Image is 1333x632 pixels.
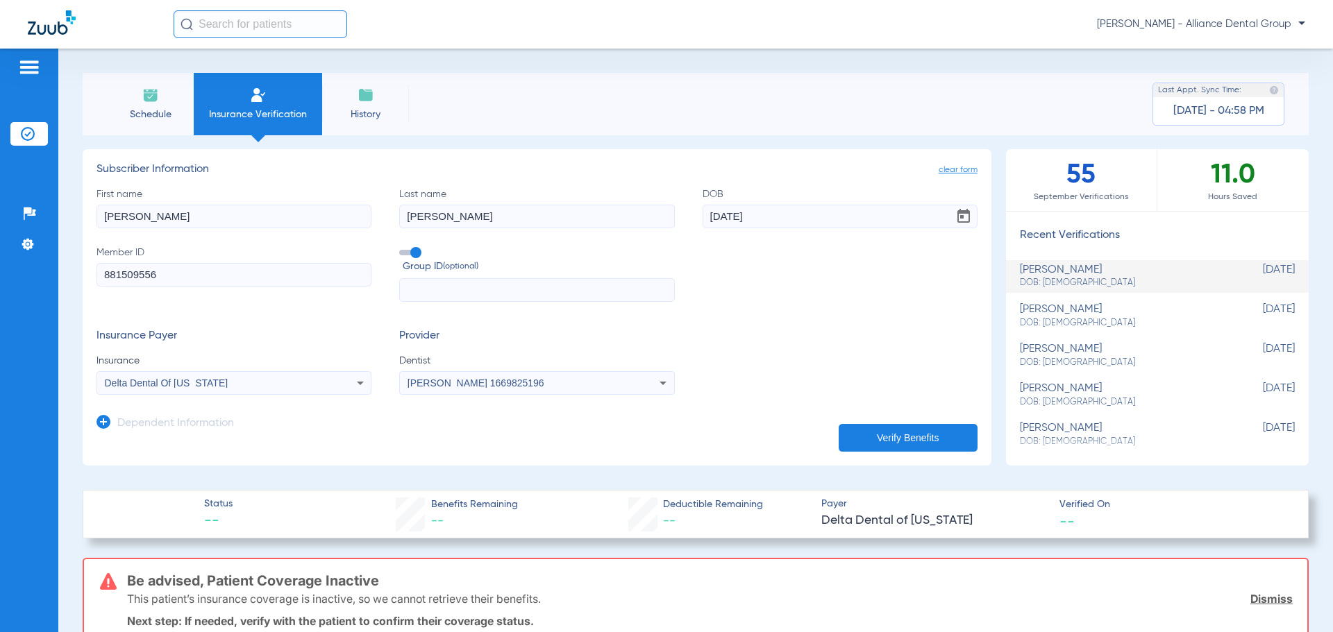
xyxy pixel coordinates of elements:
button: Verify Benefits [839,424,978,452]
span: Dentist [399,354,674,368]
span: clear form [939,163,978,177]
span: [PERSON_NAME] - Alliance Dental Group [1097,17,1305,31]
small: (optional) [443,259,478,274]
h3: Subscriber Information [97,163,978,177]
span: Hours Saved [1157,190,1309,204]
input: Last name [399,205,674,228]
span: [DATE] [1225,303,1295,329]
label: DOB [703,187,978,228]
p: Next step: If needed, verify with the patient to confirm their coverage status. [127,614,1293,628]
h3: Dependent Information [117,417,234,431]
span: -- [204,512,233,531]
input: DOBOpen calendar [703,205,978,228]
button: Open calendar [950,203,978,230]
img: Search Icon [181,18,193,31]
span: Insurance [97,354,371,368]
span: [DATE] - 04:58 PM [1173,104,1264,118]
span: DOB: [DEMOGRAPHIC_DATA] [1020,436,1225,448]
h3: Provider [399,330,674,343]
div: 55 [1006,149,1157,211]
div: [PERSON_NAME] [1020,303,1225,329]
span: September Verifications [1006,190,1157,204]
input: Member ID [97,263,371,287]
div: [PERSON_NAME] [1020,264,1225,289]
h3: Insurance Payer [97,330,371,343]
div: [PERSON_NAME] [1020,343,1225,368]
span: Group ID [403,259,674,274]
img: last sync help info [1269,85,1279,95]
img: hamburger-icon [18,59,40,76]
img: History [358,87,374,103]
span: Deductible Remaining [663,497,763,512]
span: Payer [821,497,1048,511]
div: [PERSON_NAME] [1020,382,1225,408]
span: DOB: [DEMOGRAPHIC_DATA] [1020,396,1225,409]
span: -- [1059,513,1075,528]
img: Manual Insurance Verification [250,87,267,103]
label: First name [97,187,371,228]
span: Delta Dental Of [US_STATE] [105,377,228,388]
span: Verified On [1059,497,1286,512]
span: DOB: [DEMOGRAPHIC_DATA] [1020,357,1225,369]
input: Search for patients [174,10,347,38]
img: error-icon [100,573,117,590]
span: -- [663,515,676,527]
span: History [333,108,399,121]
p: This patient’s insurance coverage is inactive, so we cannot retrieve their benefits. [127,592,541,606]
span: Status [204,497,233,511]
span: DOB: [DEMOGRAPHIC_DATA] [1020,277,1225,289]
a: Dismiss [1250,592,1293,606]
span: [DATE] [1225,382,1295,408]
div: [PERSON_NAME] [1020,422,1225,447]
img: Zuub Logo [28,10,76,35]
img: Schedule [142,87,159,103]
span: DOB: [DEMOGRAPHIC_DATA] [1020,317,1225,330]
h3: Recent Verifications [1006,229,1309,243]
span: Last Appt. Sync Time: [1158,83,1241,97]
h3: Be advised, Patient Coverage Inactive [127,574,1293,588]
span: -- [431,515,444,527]
label: Last name [399,187,674,228]
span: [DATE] [1225,264,1295,289]
span: Delta Dental of [US_STATE] [821,512,1048,529]
span: [DATE] [1225,343,1295,368]
span: Schedule [117,108,183,121]
label: Member ID [97,246,371,302]
span: Insurance Verification [204,108,312,121]
input: First name [97,205,371,228]
span: [PERSON_NAME] 1669825196 [408,377,544,388]
div: 11.0 [1157,149,1309,211]
span: [DATE] [1225,422,1295,447]
span: Benefits Remaining [431,497,518,512]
